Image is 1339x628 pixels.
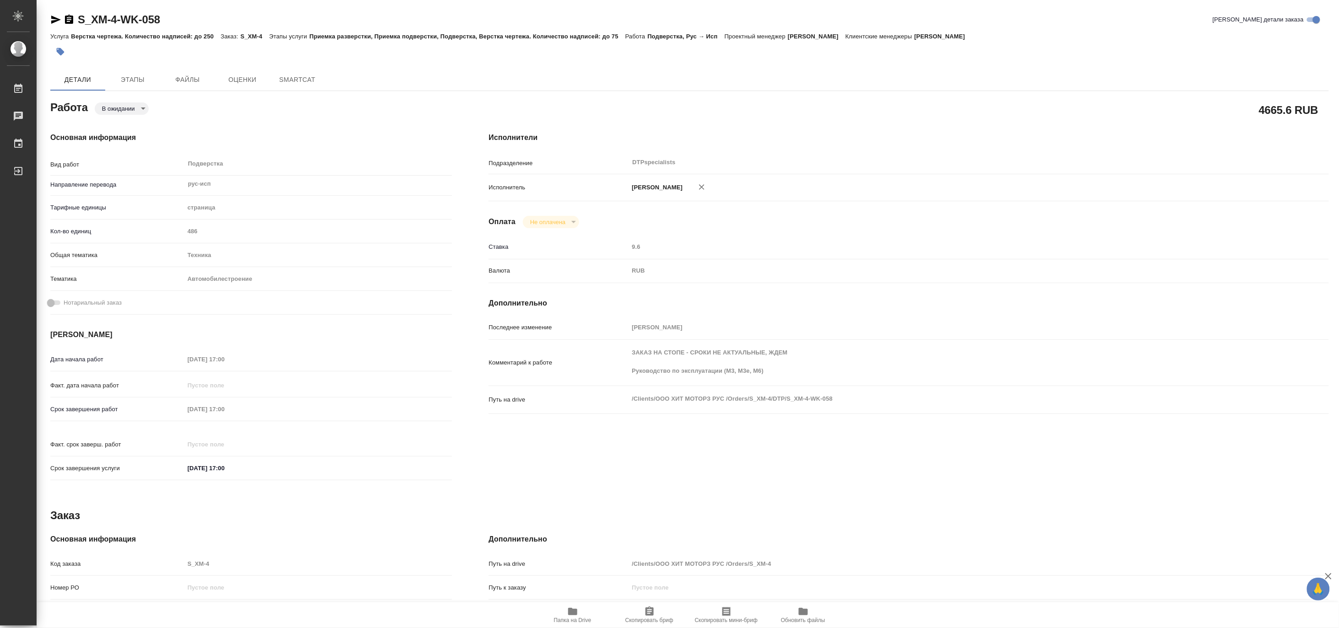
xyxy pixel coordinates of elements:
[184,247,452,263] div: Техника
[489,559,629,569] p: Путь на drive
[50,132,452,143] h4: Основная информация
[1259,102,1318,118] h2: 4665.6 RUB
[1213,15,1304,24] span: [PERSON_NAME] детали заказа
[50,42,70,62] button: Добавить тэг
[184,581,452,594] input: Пустое поле
[50,405,184,414] p: Срок завершения работ
[241,33,269,40] p: S_XM-4
[629,345,1258,379] textarea: ЗАКАЗ НА СТОПЕ - СРОКИ НЕ АКТУАЛЬНЫЕ, ЖДЕМ Руководство по эксплуатации (М3, М3е, М6)
[50,381,184,390] p: Факт. дата начала работ
[489,583,629,592] p: Путь к заказу
[629,240,1258,253] input: Пустое поле
[648,33,725,40] p: Подверстка, Рус → Исп
[489,132,1329,143] h4: Исполнители
[78,13,160,26] a: S_XM-4-WK-058
[629,557,1258,570] input: Пустое поле
[765,602,842,628] button: Обновить файлы
[611,602,688,628] button: Скопировать бриф
[523,216,579,228] div: В ожидании
[99,105,138,113] button: В ожидании
[184,438,264,451] input: Пустое поле
[50,559,184,569] p: Код заказа
[50,440,184,449] p: Факт. срок заверш. работ
[489,216,516,227] h4: Оплата
[489,242,629,252] p: Ставка
[50,251,184,260] p: Общая тематика
[527,218,568,226] button: Не оплачена
[95,102,149,115] div: В ожидании
[50,329,452,340] h4: [PERSON_NAME]
[489,323,629,332] p: Последнее изменение
[184,379,264,392] input: Пустое поле
[50,33,71,40] p: Услуга
[269,33,310,40] p: Этапы услуги
[629,321,1258,334] input: Пустое поле
[184,557,452,570] input: Пустое поле
[71,33,220,40] p: Верстка чертежа. Количество надписей: до 250
[845,33,914,40] p: Клиентские менеджеры
[64,298,122,307] span: Нотариальный заказ
[64,14,75,25] button: Скопировать ссылку
[489,159,629,168] p: Подразделение
[50,160,184,169] p: Вид работ
[695,617,758,623] span: Скопировать мини-бриф
[489,358,629,367] p: Комментарий к работе
[220,74,264,86] span: Оценки
[489,266,629,275] p: Валюта
[309,33,625,40] p: Приемка разверстки, Приемка подверстки, Подверстка, Верстка чертежа. Количество надписей: до 75
[50,534,452,545] h4: Основная информация
[50,14,61,25] button: Скопировать ссылку для ЯМессенджера
[50,98,88,115] h2: Работа
[629,263,1258,279] div: RUB
[50,203,184,212] p: Тарифные единицы
[629,581,1258,594] input: Пустое поле
[184,462,264,475] input: ✎ Введи что-нибудь
[50,355,184,364] p: Дата начала работ
[50,180,184,189] p: Направление перевода
[489,534,1329,545] h4: Дополнительно
[692,177,712,197] button: Удалить исполнителя
[1311,580,1326,599] span: 🙏
[50,274,184,284] p: Тематика
[56,74,100,86] span: Детали
[788,33,845,40] p: [PERSON_NAME]
[625,33,648,40] p: Работа
[489,183,629,192] p: Исполнитель
[166,74,210,86] span: Файлы
[1307,578,1330,601] button: 🙏
[781,617,825,623] span: Обновить файлы
[914,33,972,40] p: [PERSON_NAME]
[50,508,80,523] h2: Заказ
[220,33,240,40] p: Заказ:
[275,74,319,86] span: SmartCat
[111,74,155,86] span: Этапы
[629,391,1258,407] textarea: /Clients/ООО ХИТ МОТОРЗ РУС /Orders/S_XM-4/DTP/S_XM-4-WK-058
[184,200,452,215] div: страница
[50,464,184,473] p: Срок завершения услуги
[184,271,452,287] div: Автомобилестроение
[489,395,629,404] p: Путь на drive
[688,602,765,628] button: Скопировать мини-бриф
[184,353,264,366] input: Пустое поле
[534,602,611,628] button: Папка на Drive
[184,225,452,238] input: Пустое поле
[184,403,264,416] input: Пустое поле
[625,617,673,623] span: Скопировать бриф
[725,33,788,40] p: Проектный менеджер
[629,183,683,192] p: [PERSON_NAME]
[50,583,184,592] p: Номер РО
[50,227,184,236] p: Кол-во единиц
[489,298,1329,309] h4: Дополнительно
[554,617,592,623] span: Папка на Drive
